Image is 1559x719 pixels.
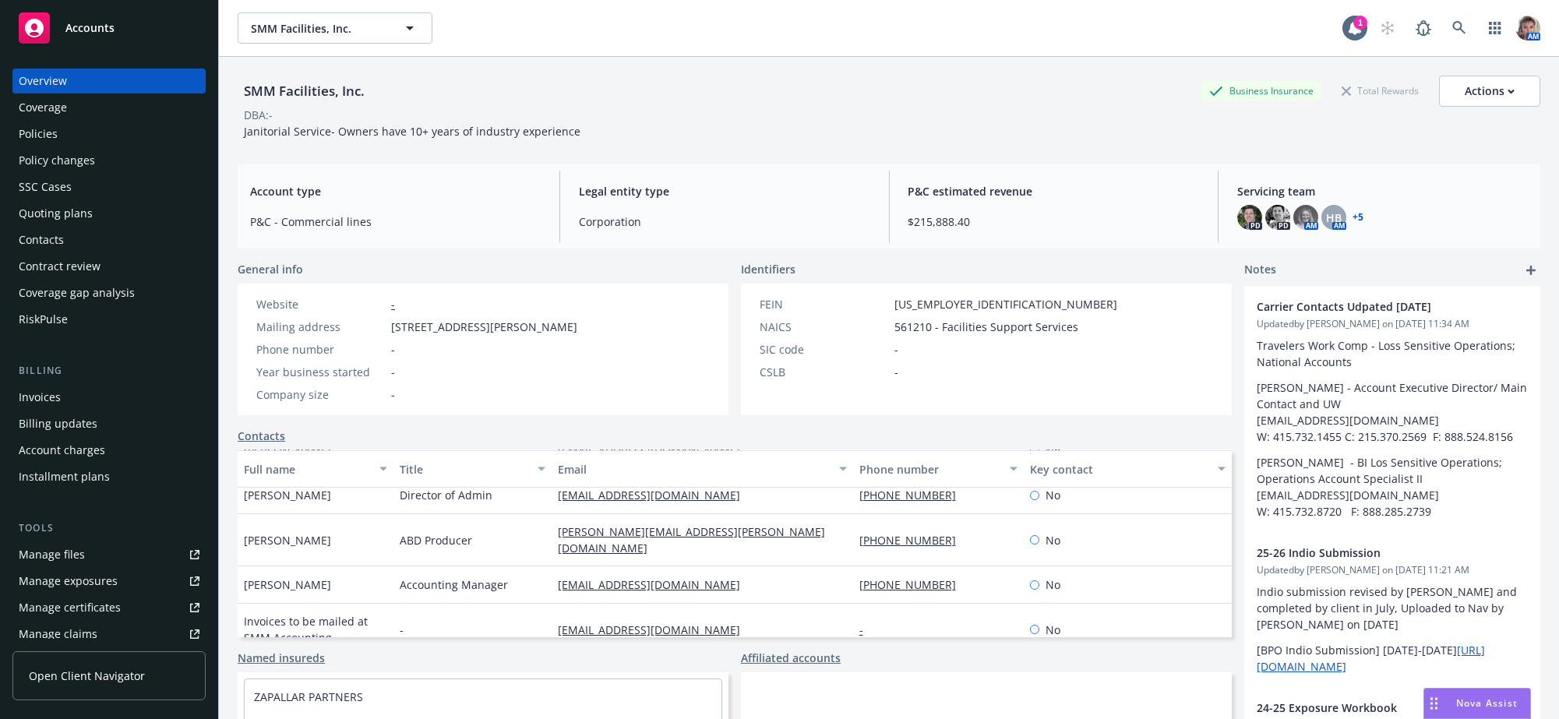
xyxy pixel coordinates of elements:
div: CSLB [760,364,888,380]
span: No [1046,622,1060,638]
a: Manage exposures [12,569,206,594]
div: SIC code [760,341,888,358]
div: Quoting plans [19,201,93,226]
div: Contract review [19,254,101,279]
a: Switch app [1480,12,1511,44]
a: Named insureds [238,650,325,666]
span: Open Client Navigator [29,668,145,684]
div: Billing updates [19,411,97,436]
img: photo [1237,205,1262,230]
div: Coverage [19,95,67,120]
div: SSC Cases [19,174,72,199]
a: Manage certificates [12,595,206,620]
span: Accounts [65,22,115,34]
a: Accounts [12,6,206,50]
button: Actions [1439,76,1540,107]
span: Legal entity type [579,183,869,199]
span: Janitorial Service- Owners have 10+ years of industry experience [244,124,580,139]
span: SMM Facilities, Inc. [251,20,386,37]
a: Contacts [238,428,285,444]
a: [PHONE_NUMBER] [859,533,968,548]
div: Policies [19,122,58,146]
a: - [859,622,876,637]
span: - [391,386,395,403]
div: Account charges [19,438,105,463]
a: Coverage [12,95,206,120]
button: Email [552,450,852,488]
span: No [1046,532,1060,548]
span: Servicing team [1237,183,1528,199]
a: Quoting plans [12,201,206,226]
span: P&C estimated revenue [908,183,1199,199]
div: Company size [256,386,385,403]
a: [EMAIL_ADDRESS][DOMAIN_NAME] [558,488,753,502]
div: Phone number [256,341,385,358]
span: Invoices to be mailed at SMM Accounting [244,613,387,646]
p: Indio submission revised by [PERSON_NAME] and completed by client in July, Uploaded to Nav by [PE... [1257,583,1528,633]
div: Manage claims [19,622,97,647]
a: Start snowing [1372,12,1403,44]
a: [PHONE_NUMBER] [859,577,968,592]
span: [PERSON_NAME] [244,487,331,503]
span: HB [1326,210,1342,226]
div: Actions [1465,76,1515,106]
span: 561210 - Facilities Support Services [894,319,1078,335]
div: DBA: - [244,107,273,123]
span: - [894,341,898,358]
span: Nova Assist [1456,696,1518,710]
div: 1 [1353,16,1367,30]
span: Identifiers [741,261,795,277]
div: Manage files [19,542,85,567]
a: Account charges [12,438,206,463]
div: Title [400,461,528,478]
div: Business Insurance [1201,81,1321,100]
button: SMM Facilities, Inc. [238,12,432,44]
span: - [391,364,395,380]
div: Email [558,461,829,478]
div: Overview [19,69,67,93]
span: Account type [250,183,541,199]
span: [US_EMPLOYER_IDENTIFICATION_NUMBER] [894,296,1117,312]
p: [BPO Indio Submission] [DATE]-[DATE] [1257,642,1528,675]
div: Key contact [1030,461,1208,478]
a: Contract review [12,254,206,279]
span: Updated by [PERSON_NAME] on [DATE] 11:21 AM [1257,563,1528,577]
a: Billing updates [12,411,206,436]
p: [PERSON_NAME] - BI Los Sensitive Operations; Operations Account Specialist II [EMAIL_ADDRESS][DOM... [1257,454,1528,520]
a: Policies [12,122,206,146]
div: Tools [12,520,206,536]
span: Notes [1244,261,1276,280]
span: [PERSON_NAME] [244,576,331,593]
div: Billing [12,363,206,379]
a: [EMAIL_ADDRESS][DOMAIN_NAME] [558,577,753,592]
a: +5 [1353,213,1363,222]
div: Manage exposures [19,569,118,594]
p: [PERSON_NAME] - Account Executive Director/ Main Contact and UW [EMAIL_ADDRESS][DOMAIN_NAME] W: 4... [1257,379,1528,445]
span: Accounting Manager [400,576,508,593]
a: add [1522,261,1540,280]
button: Phone number [853,450,1025,488]
div: FEIN [760,296,888,312]
span: Corporation [579,213,869,230]
span: 24-25 Exposure Workbook [1257,700,1487,716]
a: Policy changes [12,148,206,173]
span: No [1046,576,1060,593]
div: NAICS [760,319,888,335]
span: Carrier Contacts Udpated [DATE] [1257,298,1487,315]
span: 25-26 Indio Submission [1257,545,1487,561]
a: SSC Cases [12,174,206,199]
div: Drag to move [1424,689,1444,718]
a: [PHONE_NUMBER] [859,488,968,502]
span: P&C - Commercial lines [250,213,541,230]
a: Manage claims [12,622,206,647]
span: [PERSON_NAME] [244,532,331,548]
img: photo [1515,16,1540,41]
a: Overview [12,69,206,93]
p: Travelers Work Comp - Loss Sensitive Operations; National Accounts [1257,337,1528,370]
span: - [400,622,404,638]
a: RiskPulse [12,307,206,332]
a: [EMAIL_ADDRESS][DOMAIN_NAME] [558,622,753,637]
a: - [391,297,395,312]
button: Key contact [1024,450,1232,488]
